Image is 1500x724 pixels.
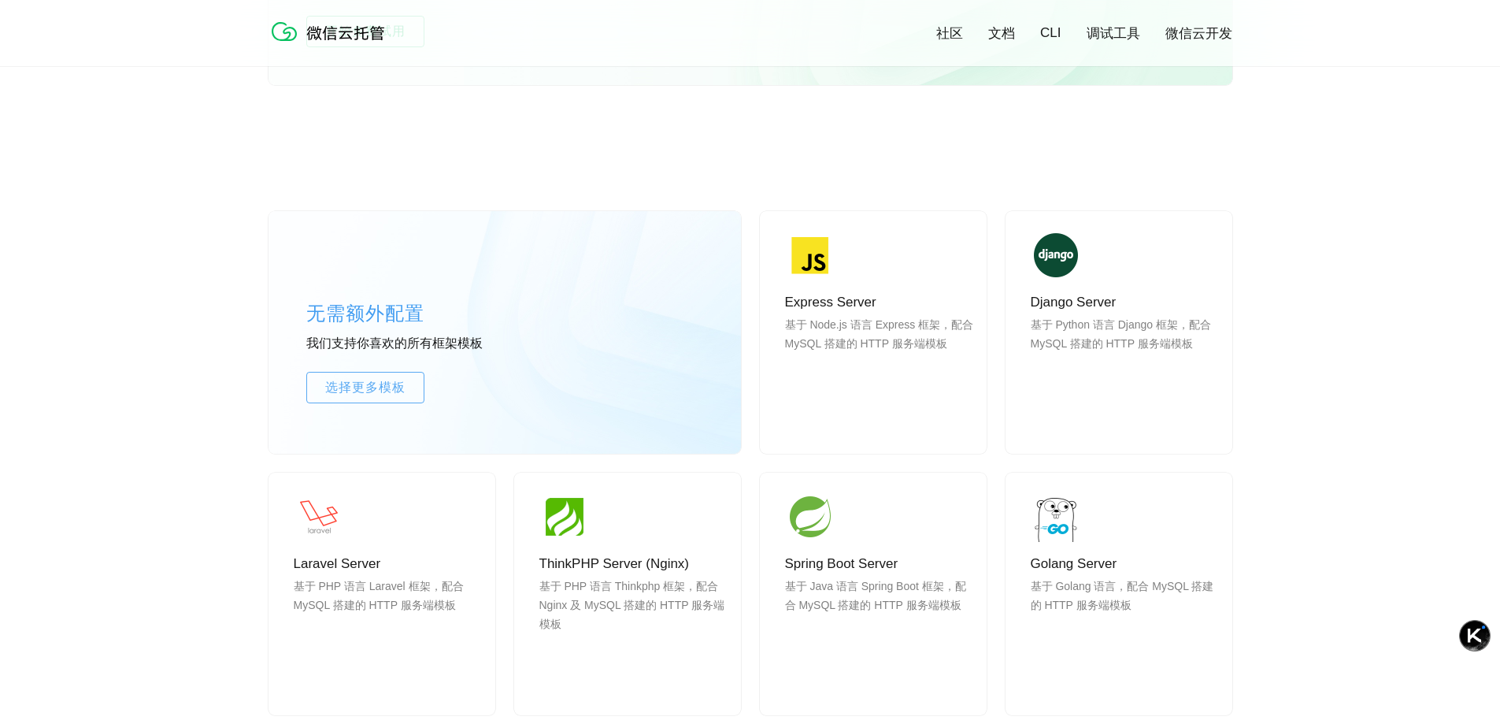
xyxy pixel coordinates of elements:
[785,315,974,391] p: 基于 Node.js 语言 Express 框架，配合 MySQL 搭建的 HTTP 服务端模板
[1031,293,1220,312] p: Django Server
[307,378,424,397] span: 选择更多模板
[1031,555,1220,574] p: Golang Server
[1031,315,1220,391] p: 基于 Python 语言 Django 框架，配合 MySQL 搭建的 HTTP 服务端模板
[785,293,974,312] p: Express Server
[1165,24,1232,43] a: 微信云开发
[785,577,974,652] p: 基于 Java 语言 Spring Boot 框架，配合 MySQL 搭建的 HTTP 服务端模板
[936,24,963,43] a: 社区
[269,36,394,50] a: 微信云托管
[785,555,974,574] p: Spring Boot Server
[988,24,1015,43] a: 文档
[1031,577,1220,652] p: 基于 Golang 语言，配合 MySQL 搭建的 HTTP 服务端模板
[294,555,483,574] p: Laravel Server
[306,298,543,329] p: 无需额外配置
[306,336,543,353] p: 我们支持你喜欢的所有框架模板
[1040,25,1061,41] a: CLI
[1087,24,1140,43] a: 调试工具
[539,577,728,652] p: 基于 PHP 语言 Thinkphp 框架，配合 Nginx 及 MySQL 搭建的 HTTP 服务端模板
[539,555,728,574] p: ThinkPHP Server (Nginx)
[294,577,483,652] p: 基于 PHP 语言 Laravel 框架，配合 MySQL 搭建的 HTTP 服务端模板
[269,16,394,47] img: 微信云托管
